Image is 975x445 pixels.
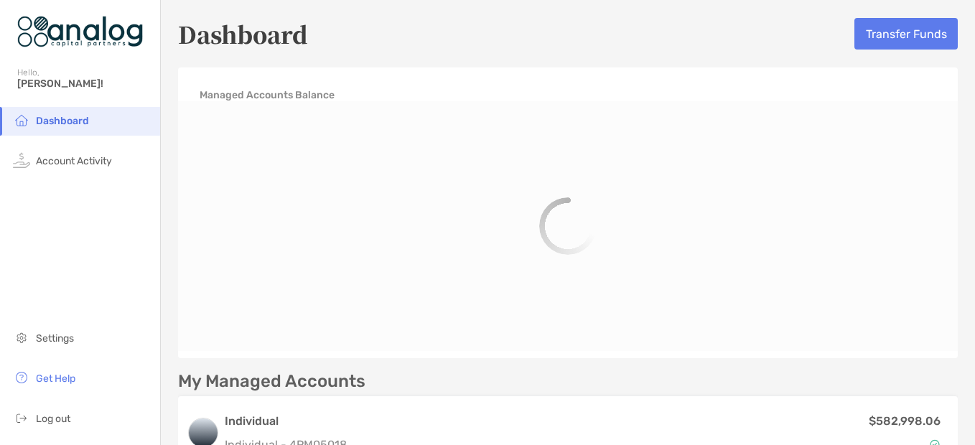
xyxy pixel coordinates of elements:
[13,151,30,169] img: activity icon
[13,111,30,128] img: household icon
[13,409,30,426] img: logout icon
[36,115,89,127] span: Dashboard
[36,332,74,345] span: Settings
[36,155,112,167] span: Account Activity
[17,78,151,90] span: [PERSON_NAME]!
[869,412,941,430] p: $582,998.06
[854,18,958,50] button: Transfer Funds
[13,369,30,386] img: get-help icon
[17,6,143,57] img: Zoe Logo
[36,413,70,425] span: Log out
[178,373,365,390] p: My Managed Accounts
[36,373,75,385] span: Get Help
[178,17,308,50] h5: Dashboard
[13,329,30,346] img: settings icon
[225,413,347,430] h3: Individual
[200,89,335,101] h4: Managed Accounts Balance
